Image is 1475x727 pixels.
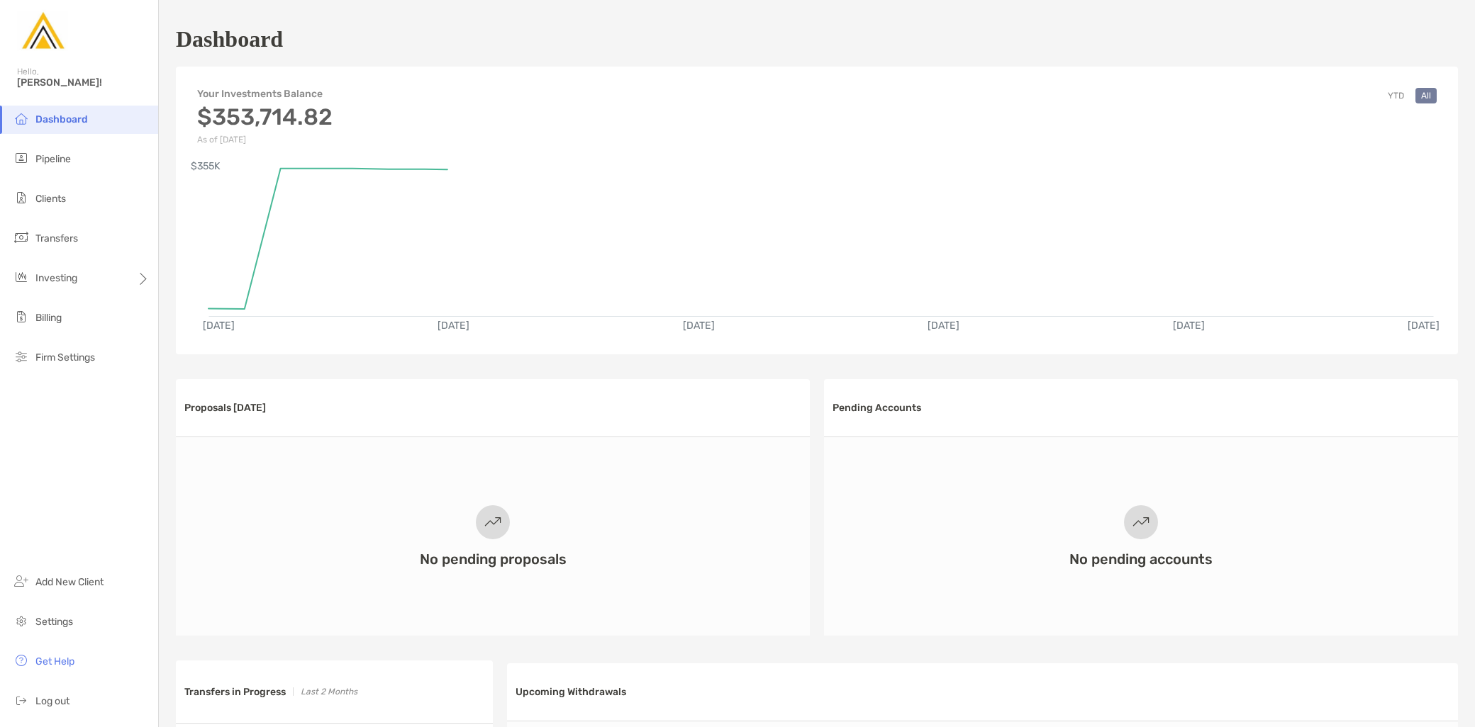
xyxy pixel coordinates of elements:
text: $355K [191,160,221,172]
img: firm-settings icon [13,348,30,365]
img: dashboard icon [13,110,30,127]
text: [DATE] [203,320,235,332]
span: Add New Client [35,576,104,588]
img: add_new_client icon [13,573,30,590]
img: get-help icon [13,652,30,669]
h3: No pending proposals [420,551,567,568]
h3: Transfers in Progress [184,686,286,698]
span: Settings [35,616,73,628]
img: investing icon [13,269,30,286]
h4: Your Investments Balance [197,88,333,100]
span: Firm Settings [35,351,95,363]
p: As of [DATE] [197,135,333,145]
span: Pipeline [35,153,71,165]
text: [DATE] [683,320,715,332]
text: [DATE] [928,320,959,332]
span: Billing [35,312,62,324]
span: [PERSON_NAME]! [17,77,150,89]
button: YTD [1382,88,1410,103]
img: pipeline icon [13,150,30,167]
img: transfers icon [13,229,30,246]
img: Zoe Logo [17,6,68,57]
span: Get Help [35,655,74,667]
h3: Proposals [DATE] [184,402,266,414]
h3: $353,714.82 [197,103,333,130]
span: Log out [35,695,69,707]
h1: Dashboard [176,26,283,52]
h3: Pending Accounts [833,402,921,414]
text: [DATE] [1408,320,1440,332]
text: [DATE] [438,320,469,332]
text: [DATE] [1173,320,1205,332]
img: clients icon [13,189,30,206]
img: settings icon [13,612,30,629]
h3: No pending accounts [1069,551,1213,568]
span: Transfers [35,232,78,244]
span: Investing [35,272,77,284]
span: Clients [35,193,66,205]
img: billing icon [13,308,30,325]
span: Dashboard [35,113,88,125]
img: logout icon [13,692,30,709]
button: All [1415,88,1437,103]
h3: Upcoming Withdrawals [516,686,626,698]
p: Last 2 Months [301,683,357,701]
